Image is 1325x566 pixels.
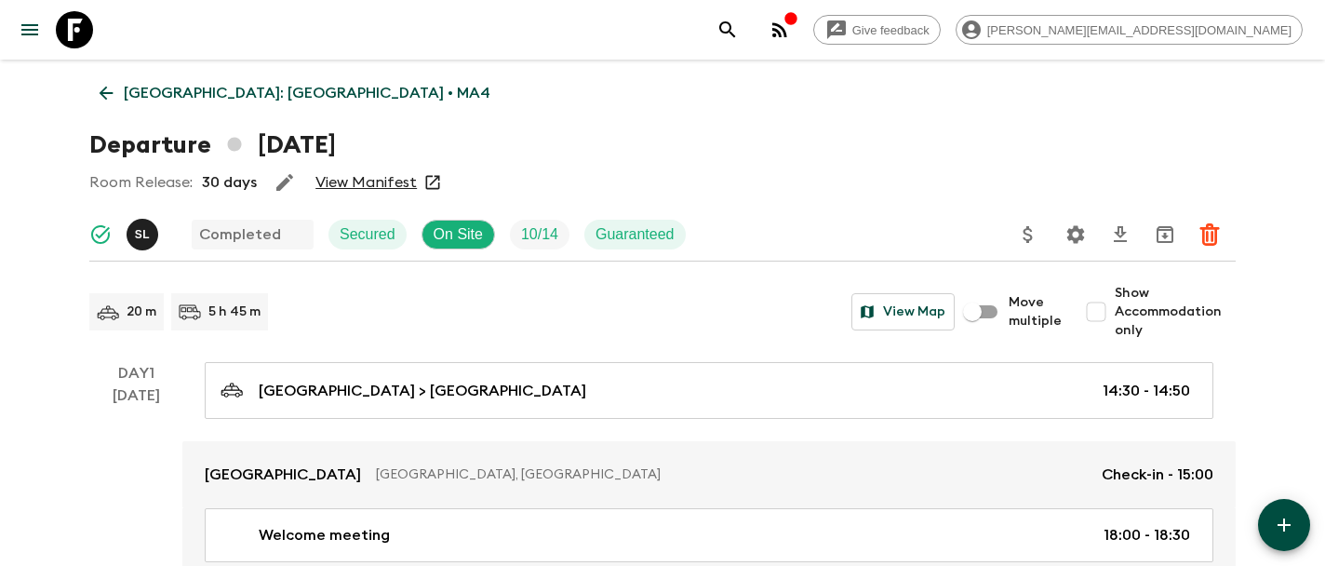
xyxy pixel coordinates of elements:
[259,524,390,546] p: Welcome meeting
[813,15,941,45] a: Give feedback
[340,223,395,246] p: Secured
[89,127,336,164] h1: Departure [DATE]
[1102,216,1139,253] button: Download CSV
[328,220,407,249] div: Secured
[89,362,182,384] p: Day 1
[842,23,940,37] span: Give feedback
[521,223,558,246] p: 10 / 14
[1115,284,1236,340] span: Show Accommodation only
[709,11,746,48] button: search adventures
[89,223,112,246] svg: Synced Successfully
[127,224,162,239] span: Sara Lamzouwaq
[11,11,48,48] button: menu
[1010,216,1047,253] button: Update Price, Early Bird Discount and Costs
[205,362,1213,419] a: [GEOGRAPHIC_DATA] > [GEOGRAPHIC_DATA]14:30 - 14:50
[596,223,675,246] p: Guaranteed
[124,82,490,104] p: [GEOGRAPHIC_DATA]: [GEOGRAPHIC_DATA] • MA4
[127,303,156,321] p: 20 m
[510,220,569,249] div: Trip Fill
[202,171,257,194] p: 30 days
[1057,216,1094,253] button: Settings
[199,223,281,246] p: Completed
[434,223,483,246] p: On Site
[205,508,1213,562] a: Welcome meeting18:00 - 18:30
[89,171,193,194] p: Room Release:
[89,74,501,112] a: [GEOGRAPHIC_DATA]: [GEOGRAPHIC_DATA] • MA4
[1009,293,1063,330] span: Move multiple
[956,15,1303,45] div: [PERSON_NAME][EMAIL_ADDRESS][DOMAIN_NAME]
[1104,524,1190,546] p: 18:00 - 18:30
[1102,464,1213,486] p: Check-in - 15:00
[1103,380,1190,402] p: 14:30 - 14:50
[1146,216,1184,253] button: Archive (Completed, Cancelled or Unsynced Departures only)
[205,464,361,486] p: [GEOGRAPHIC_DATA]
[208,303,261,321] p: 5 h 45 m
[182,441,1236,508] a: [GEOGRAPHIC_DATA][GEOGRAPHIC_DATA], [GEOGRAPHIC_DATA]Check-in - 15:00
[977,23,1302,37] span: [PERSON_NAME][EMAIL_ADDRESS][DOMAIN_NAME]
[376,465,1087,484] p: [GEOGRAPHIC_DATA], [GEOGRAPHIC_DATA]
[315,173,417,192] a: View Manifest
[259,380,586,402] p: [GEOGRAPHIC_DATA] > [GEOGRAPHIC_DATA]
[1191,216,1228,253] button: Delete
[851,293,955,330] button: View Map
[422,220,495,249] div: On Site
